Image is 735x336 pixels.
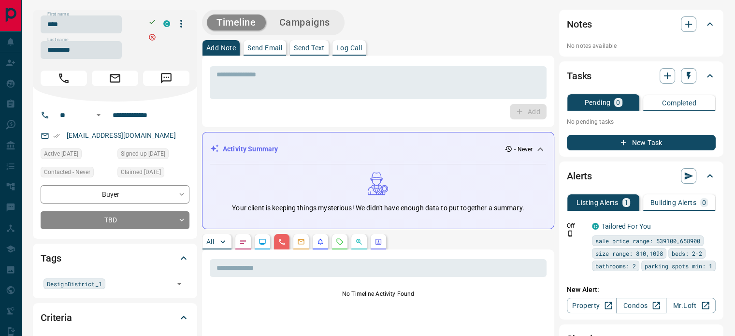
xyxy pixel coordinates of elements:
span: Call [41,71,87,86]
h2: Tags [41,250,61,266]
span: DesignDistrict_1 [47,279,102,289]
div: Notes [567,13,716,36]
div: Tasks [567,64,716,88]
button: Open [93,109,104,121]
p: 1 [624,199,628,206]
div: condos.ca [592,223,599,230]
div: condos.ca [163,20,170,27]
div: Alerts [567,164,716,188]
p: - Never [514,145,533,154]
a: Condos [616,298,666,313]
span: Email [92,71,138,86]
span: beds: 2-2 [672,248,702,258]
button: Open [173,277,186,291]
span: Signed up [DATE] [121,149,165,159]
a: [EMAIL_ADDRESS][DOMAIN_NAME] [67,131,176,139]
div: Tags [41,247,189,270]
svg: Emails [297,238,305,246]
a: Mr.Loft [666,298,716,313]
div: Fri Dec 25 2020 [117,148,189,162]
p: Send Email [247,44,282,51]
span: bathrooms: 2 [595,261,636,271]
span: Active [DATE] [44,149,78,159]
p: Completed [662,100,696,106]
p: No pending tasks [567,115,716,129]
span: Claimed [DATE] [121,167,161,177]
svg: Agent Actions [375,238,382,246]
p: 0 [702,199,706,206]
button: Campaigns [270,15,340,30]
h2: Criteria [41,310,72,325]
span: sale price range: 539100,658900 [595,236,700,246]
div: Criteria [41,306,189,329]
svg: Push Notification Only [567,230,574,237]
svg: Notes [239,238,247,246]
div: Sat Jan 30 2021 [117,167,189,180]
label: First name [47,11,69,17]
p: Your client is keeping things mysterious! We didn't have enough data to put together a summary. [232,203,524,213]
a: Property [567,298,617,313]
p: Send Text [294,44,325,51]
p: Listing Alerts [576,199,619,206]
svg: Opportunities [355,238,363,246]
h2: Tasks [567,68,591,84]
span: Contacted - Never [44,167,90,177]
p: Add Note [206,44,236,51]
span: Message [143,71,189,86]
div: TBD [41,211,189,229]
span: size range: 810,1098 [595,248,663,258]
p: All [206,238,214,245]
div: Buyer [41,185,189,203]
button: Timeline [207,15,266,30]
svg: Lead Browsing Activity [259,238,266,246]
p: Activity Summary [223,144,278,154]
p: Pending [584,99,610,106]
p: Off [567,221,586,230]
p: No Timeline Activity Found [210,290,547,298]
p: Log Call [336,44,362,51]
p: 0 [616,99,620,106]
svg: Listing Alerts [317,238,324,246]
p: New Alert: [567,285,716,295]
div: Activity Summary- Never [210,140,546,158]
a: Tailored For You [602,222,651,230]
p: Building Alerts [650,199,696,206]
h2: Alerts [567,168,592,184]
button: New Task [567,135,716,150]
svg: Calls [278,238,286,246]
svg: Email Verified [53,132,60,139]
svg: Requests [336,238,344,246]
label: Last name [47,37,69,43]
div: Fri Mar 04 2022 [41,148,113,162]
h2: Notes [567,16,592,32]
span: parking spots min: 1 [645,261,712,271]
p: No notes available [567,42,716,50]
